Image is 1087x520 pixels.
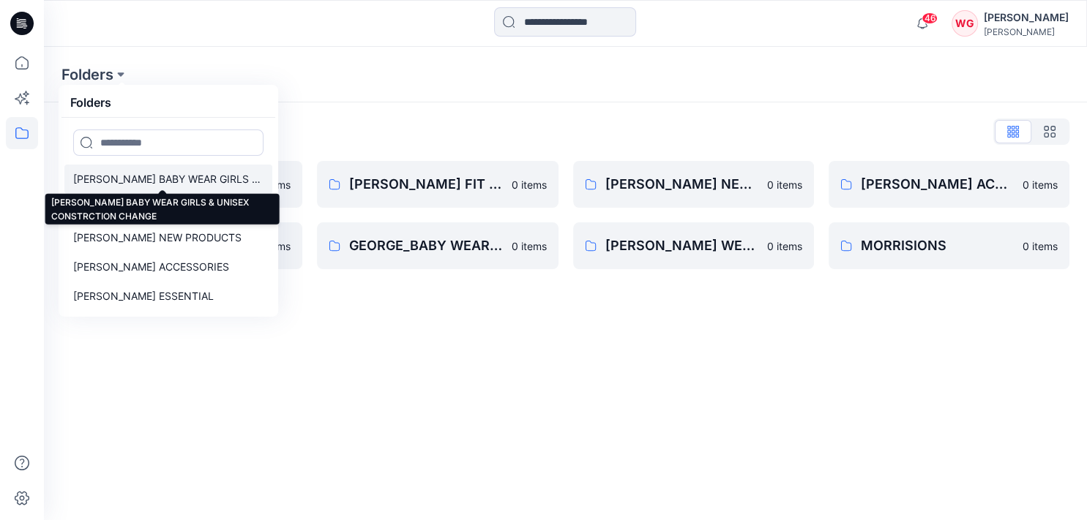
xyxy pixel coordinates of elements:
[922,12,938,24] span: 46
[73,258,229,276] p: [PERSON_NAME] ACCESSORIES
[64,194,272,223] a: [PERSON_NAME] FIT SAMPLES
[61,88,120,117] h5: Folders
[64,282,272,311] a: [PERSON_NAME] ESSENTIAL
[317,161,558,208] a: [PERSON_NAME] FIT SAMPLES0 items
[1023,238,1058,254] p: 0 items
[829,161,1069,208] a: [PERSON_NAME] ACCESSORIES0 items
[573,161,814,208] a: [PERSON_NAME] NEW PRODUCTS0 items
[73,229,242,246] p: [PERSON_NAME] NEW PRODUCTS
[984,9,1069,26] div: [PERSON_NAME]
[605,174,758,195] p: [PERSON_NAME] NEW PRODUCTS
[1023,177,1058,192] p: 0 items
[984,26,1069,37] div: [PERSON_NAME]
[767,238,802,254] p: 0 items
[349,235,502,256] p: GEORGE_BABY WEAR BOYS
[512,177,547,192] p: 0 items
[73,200,224,217] p: [PERSON_NAME] FIT SAMPLES
[573,222,814,269] a: [PERSON_NAME] WEAR GIRLS & UNISEX0 items
[512,238,547,254] p: 0 items
[73,287,214,305] p: [PERSON_NAME] ESSENTIAL
[861,235,1014,256] p: MORRISIONS
[64,223,272,252] a: [PERSON_NAME] NEW PRODUCTS
[349,174,502,195] p: [PERSON_NAME] FIT SAMPLES
[952,10,978,37] div: WG
[829,222,1069,269] a: MORRISIONS0 items
[767,177,802,192] p: 0 items
[317,222,558,269] a: GEORGE_BABY WEAR BOYS0 items
[61,64,113,85] a: Folders
[64,165,272,194] a: [PERSON_NAME] BABY WEAR GIRLS & UNISEX CONSTRCTION CHANGE
[605,235,758,256] p: [PERSON_NAME] WEAR GIRLS & UNISEX
[64,252,272,282] a: [PERSON_NAME] ACCESSORIES
[73,170,264,188] p: [PERSON_NAME] BABY WEAR GIRLS & UNISEX CONSTRCTION CHANGE
[861,174,1014,195] p: [PERSON_NAME] ACCESSORIES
